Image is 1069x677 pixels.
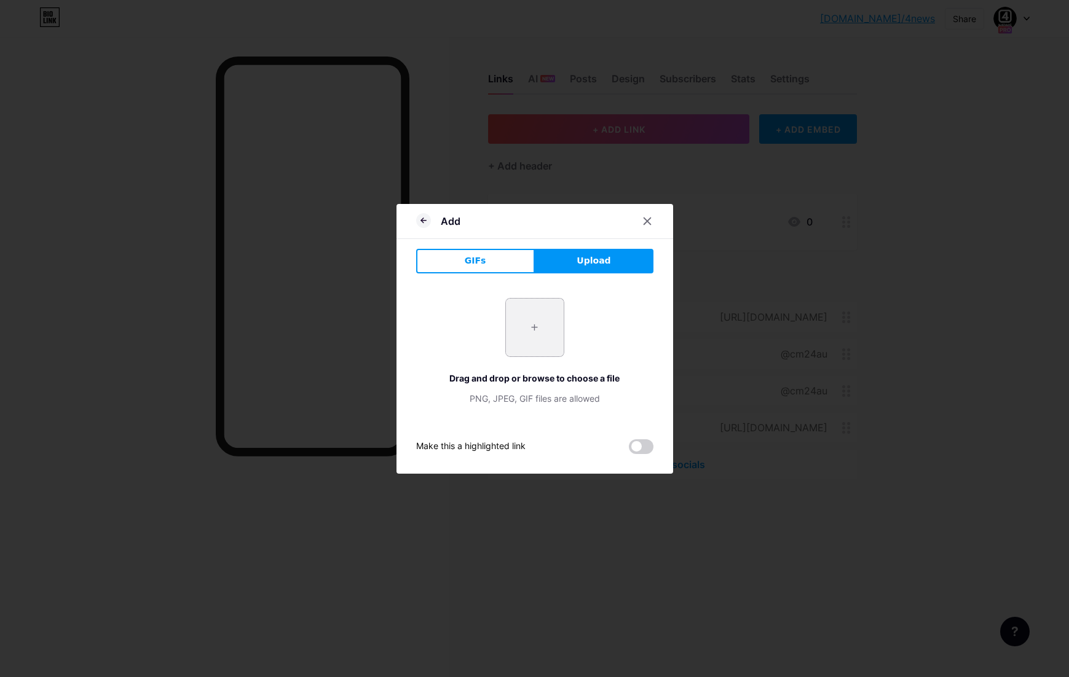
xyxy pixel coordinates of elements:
div: Add [441,214,460,229]
button: Upload [535,249,653,273]
div: Drag and drop or browse to choose a file [416,372,653,385]
div: Make this a highlighted link [416,439,526,454]
span: Upload [577,254,610,267]
button: GIFs [416,249,535,273]
div: PNG, JPEG, GIF files are allowed [416,392,653,405]
span: GIFs [465,254,486,267]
